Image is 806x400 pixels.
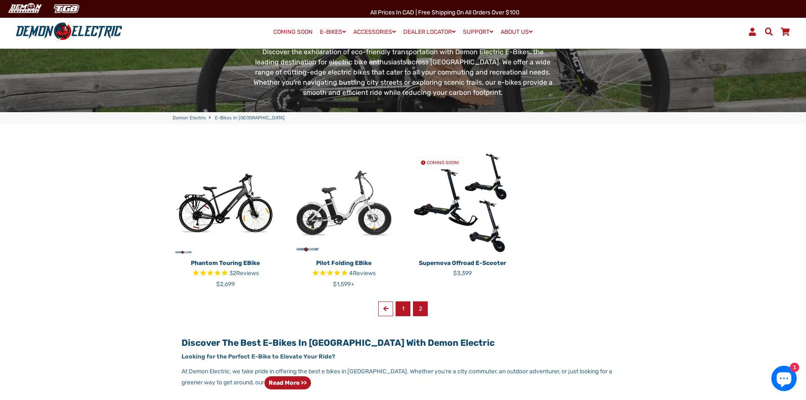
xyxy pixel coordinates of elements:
inbox-online-store-chat: Shopify online store chat [769,366,799,393]
a: Supernova Offroad E-Scooter $3,399 [410,256,515,278]
span: Reviews [236,270,259,277]
a: Phantom Touring eBike Rated 4.8 out of 5 stars 32 reviews $2,699 [173,256,278,289]
img: Pilot Folding eBike - Demon Electric [291,150,397,256]
p: Pilot Folding eBike [291,259,397,268]
img: Phantom Touring eBike - Demon Electric [173,150,278,256]
span: Rated 5.0 out of 5 stars 4 reviews [291,269,397,279]
strong: Looking for the Perfect E-Bike to Elevate Your Ride? [182,353,335,360]
a: COMING SOON [270,26,316,38]
span: 2 [413,301,428,316]
span: $2,699 [216,281,235,288]
span: Rated 4.8 out of 5 stars 32 reviews [173,269,278,279]
a: SUPPORT [460,26,496,38]
a: DEALER LOCATOR [400,26,459,38]
span: $3,399 [453,270,472,277]
a: Demon Electric [173,115,206,122]
span: All Prices in CAD | Free shipping on all orders over $100 [370,9,520,16]
a: Supernova Offroad E-Scooter COMING SOON! [410,150,515,256]
span: COMING SOON! [427,160,459,166]
img: Demon Electric [4,2,45,16]
p: Phantom Touring eBike [173,259,278,268]
span: 4 reviews [349,270,376,277]
a: E-BIKES [317,26,349,38]
a: Pilot Folding eBike Rated 5.0 out of 5 stars 4 reviews $1,599+ [291,256,397,289]
h2: Discover the Best E-Bikes in [GEOGRAPHIC_DATA] with Demon Electric [182,337,624,348]
span: Reviews [353,270,376,277]
p: Supernova Offroad E-Scooter [410,259,515,268]
span: E-Bikes in [GEOGRAPHIC_DATA] [215,115,285,122]
span: 32 reviews [229,270,259,277]
p: At Demon Electric, we take pride in offering the best e bikes in [GEOGRAPHIC_DATA]. Whether you’r... [182,367,624,390]
a: 1 [396,301,410,316]
a: ABOUT US [498,26,536,38]
img: Demon Electric logo [13,21,125,43]
span: $1,599+ [333,281,355,288]
strong: Read more >> [269,379,307,386]
span: Discover the exhilaration of eco-friendly transportation with Demon Electric E-Bikes, the leading... [253,48,553,97]
a: ACCESSORIES [350,26,399,38]
img: Supernova Offroad E-Scooter [410,150,515,256]
img: TGB Canada [49,2,84,16]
